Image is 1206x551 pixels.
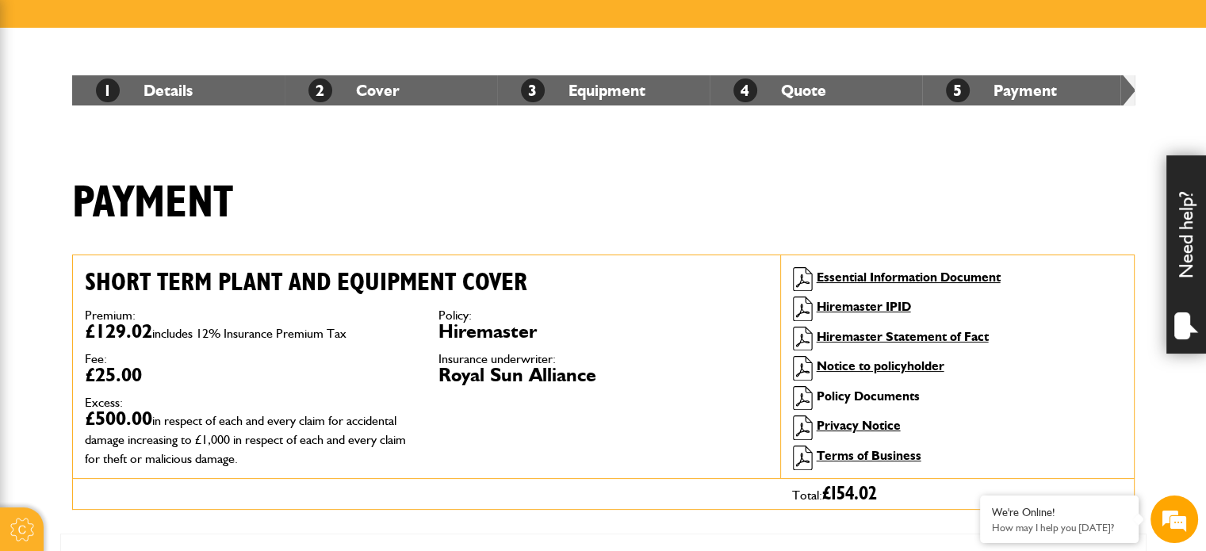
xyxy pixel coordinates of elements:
dt: Premium: [85,309,415,322]
a: 1Details [96,81,193,100]
dd: £129.02 [85,322,415,341]
em: Start Chat [216,431,288,453]
dd: £500.00 [85,409,415,466]
a: Policy Documents [817,388,920,404]
a: 3Equipment [521,81,645,100]
div: Total: [780,479,1134,509]
dt: Excess: [85,396,415,409]
h1: Payment [72,177,233,230]
div: We're Online! [992,506,1127,519]
a: 2Cover [308,81,400,100]
span: in respect of each and every claim for accidental damage increasing to £1,000 in respect of each ... [85,413,406,466]
span: 3 [521,78,545,102]
span: includes 12% Insurance Premium Tax [152,326,346,341]
input: Enter your phone number [21,240,289,275]
li: Payment [922,75,1135,105]
a: Privacy Notice [817,418,901,433]
span: 1 [96,78,120,102]
a: Hiremaster Statement of Fact [817,329,989,344]
textarea: Type your message and hit 'Enter' [21,287,289,418]
a: Hiremaster IPID [817,299,911,314]
span: 5 [946,78,970,102]
a: Terms of Business [817,448,921,463]
div: Chat with us now [82,89,266,109]
div: Minimize live chat window [260,8,298,46]
dt: Insurance underwriter: [438,353,768,365]
div: Need help? [1166,155,1206,354]
span: 4 [733,78,757,102]
h2: Short term plant and equipment cover [85,267,768,297]
img: d_20077148190_company_1631870298795_20077148190 [27,88,67,110]
p: How may I help you today? [992,522,1127,534]
a: 4Quote [733,81,826,100]
dt: Policy: [438,309,768,322]
span: 154.02 [831,484,877,503]
dd: Royal Sun Alliance [438,365,768,385]
span: £ [822,484,877,503]
input: Enter your email address [21,193,289,228]
dd: Hiremaster [438,322,768,341]
a: Notice to policyholder [817,358,944,373]
a: Essential Information Document [817,270,1001,285]
input: Enter your last name [21,147,289,182]
dd: £25.00 [85,365,415,385]
span: 2 [308,78,332,102]
dt: Fee: [85,353,415,365]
